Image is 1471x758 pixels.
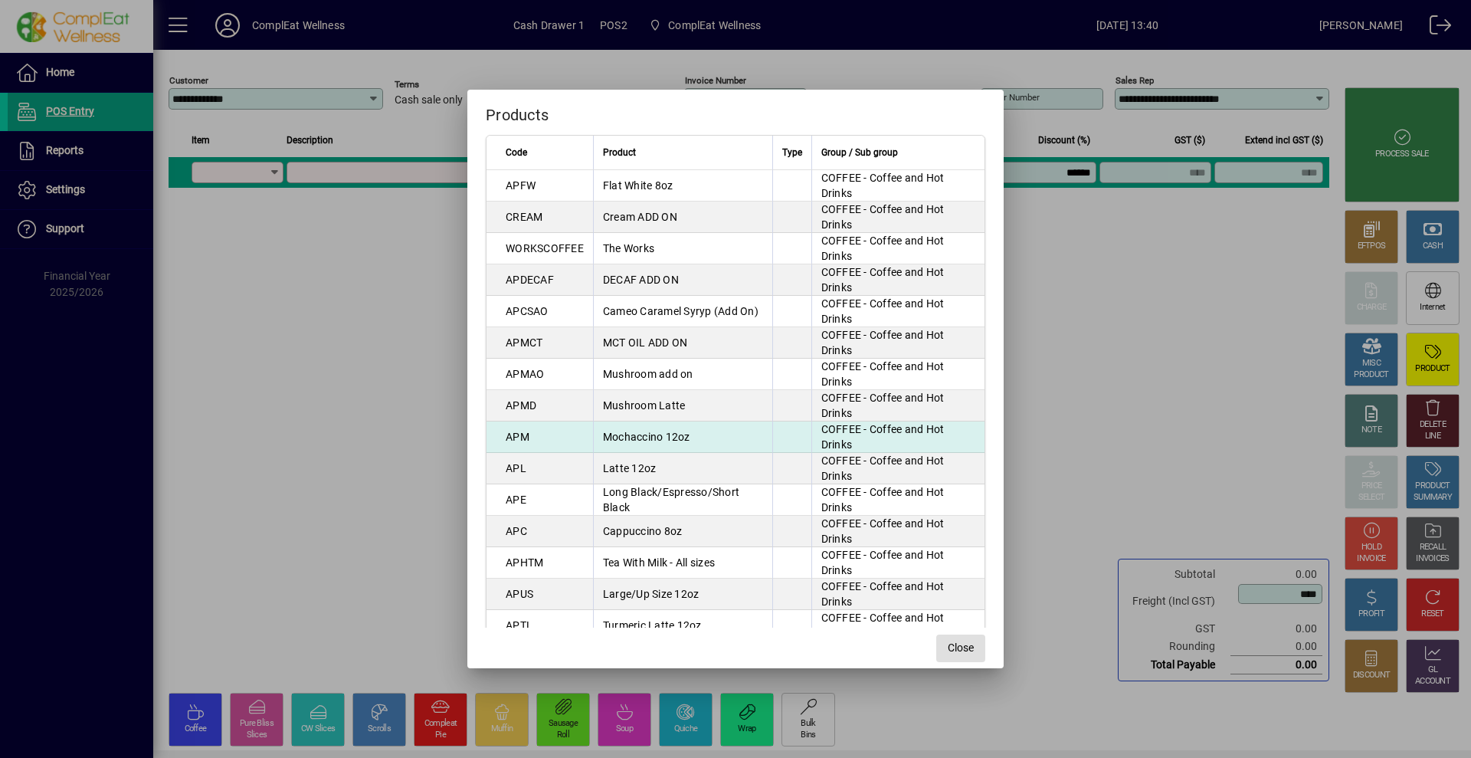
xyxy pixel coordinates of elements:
[811,484,984,516] td: COFFEE - Coffee and Hot Drinks
[782,144,802,161] span: Type
[593,359,772,390] td: Mushroom add on
[593,327,772,359] td: MCT OIL ADD ON
[593,264,772,296] td: DECAF ADD ON
[506,335,542,350] div: APMCT
[593,296,772,327] td: Cameo Caramel Syryp (Add On)
[811,296,984,327] td: COFFEE - Coffee and Hot Drinks
[936,635,985,662] button: Close
[821,144,898,161] span: Group / Sub group
[811,547,984,579] td: COFFEE - Coffee and Hot Drinks
[506,555,543,570] div: APHTM
[506,523,527,539] div: APC
[811,359,984,390] td: COFFEE - Coffee and Hot Drinks
[506,492,526,507] div: APE
[811,170,984,202] td: COFFEE - Coffee and Hot Drinks
[593,170,772,202] td: Flat White 8oz
[506,461,526,476] div: APL
[593,484,772,516] td: Long Black/Espresso/Short Black
[811,516,984,547] td: COFFEE - Coffee and Hot Drinks
[506,398,536,413] div: APMD
[593,233,772,264] td: The Works
[593,390,772,422] td: Mushroom Latte
[811,233,984,264] td: COFFEE - Coffee and Hot Drinks
[506,209,542,225] div: CREAM
[593,610,772,642] td: Turmeric Latte 12oz
[506,304,549,319] div: APCSAO
[948,640,974,656] span: Close
[593,516,772,547] td: Cappuccino 8oz
[506,241,584,256] div: WORKSCOFFEE
[593,202,772,233] td: Cream ADD ON
[811,327,984,359] td: COFFEE - Coffee and Hot Drinks
[467,90,1004,134] h2: Products
[506,272,554,287] div: APDECAF
[506,144,527,161] span: Code
[506,178,536,193] div: APFW
[811,579,984,610] td: COFFEE - Coffee and Hot Drinks
[506,429,529,445] div: APM
[593,422,772,453] td: Mochaccino 12oz
[811,610,984,642] td: COFFEE - Coffee and Hot Drinks
[811,453,984,484] td: COFFEE - Coffee and Hot Drinks
[506,586,533,602] div: APUS
[593,547,772,579] td: Tea With Milk - All sizes
[811,390,984,422] td: COFFEE - Coffee and Hot Drinks
[603,144,636,161] span: Product
[811,202,984,233] td: COFFEE - Coffee and Hot Drinks
[593,579,772,610] td: Large/Up Size 12oz
[811,264,984,296] td: COFFEE - Coffee and Hot Drinks
[506,618,532,633] div: APTL
[593,453,772,484] td: Latte 12oz
[811,422,984,453] td: COFFEE - Coffee and Hot Drinks
[506,366,544,382] div: APMAO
